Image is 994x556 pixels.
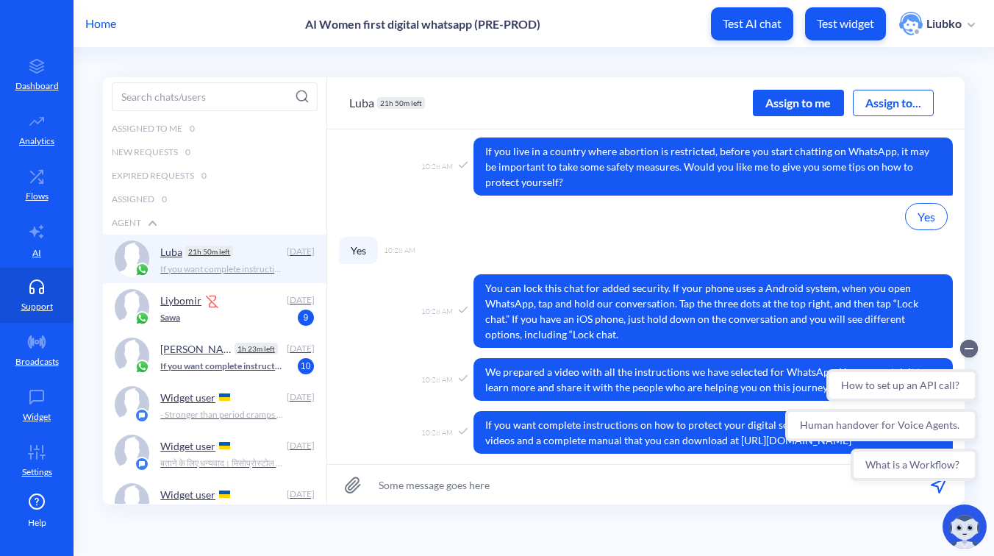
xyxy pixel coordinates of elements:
[103,211,326,235] div: Agent
[135,311,149,326] img: platform icon
[943,505,987,549] img: copilot-icon.svg
[15,79,59,93] p: Dashboard
[28,516,46,530] span: Help
[327,465,965,505] input: Some message goes here
[285,391,315,404] div: [DATE]
[135,457,149,471] img: platform icon
[384,245,415,256] span: 10:28 AM
[32,246,41,260] p: AI
[21,300,53,313] p: Support
[160,408,283,421] p: - Stronger than period cramps is normal - Bleeding may be heavier, with clots - Some have mild cr...
[899,12,923,35] img: user photo
[219,393,230,401] img: UA
[918,210,935,224] span: Yes
[817,16,874,31] p: Test widget
[473,138,953,196] span: If you live in a country where abortion is restricted, before you start chatting on WhatsApp, it ...
[19,135,54,148] p: Analytics
[421,306,453,317] span: 10:28 AM
[160,246,182,258] p: Luba
[103,477,326,526] a: platform iconWidget user [DATE]
[235,343,278,354] p: 1h 23m left
[753,90,844,116] div: Assign to me
[103,164,326,188] div: Expired Requests
[103,188,326,211] div: Assigned
[853,90,934,116] button: Assign to...
[298,310,314,326] span: 9
[15,355,59,368] p: Broadcasts
[205,294,220,309] img: time expired icon
[298,358,314,374] span: 10
[103,429,326,477] a: platform iconWidget user [DATE]बताने के लिए धन्यवाद। मिसोप्रोस्टोल लेने केलगभग 30 मिनट मेंक्रैम्प...
[160,360,283,373] p: If you want complete instructions on how to protect your digital security, we have prepared more ...
[421,161,453,172] span: 10:28 AM
[85,15,116,32] p: Home
[135,360,149,374] img: platform icon
[26,190,49,203] p: Flows
[285,342,315,355] div: [DATE]
[285,488,315,501] div: [DATE]
[160,488,215,501] p: Widget user
[23,410,51,424] p: Widget
[46,38,198,71] button: How to set up an API call?
[135,263,149,277] img: platform icon
[905,203,948,230] button: Yes
[926,15,962,32] p: Liubko
[160,391,215,404] p: Widget user
[160,457,283,470] p: बताने के लिए धन्यवाद। मिसोप्रोस्टोल लेने के लगभग 30 मिनट में क्रैम्पिंग और रक्तस्राव शुरू हो सकता...
[5,78,198,110] button: Human handover for Voice Agents.
[201,169,207,182] span: 0
[805,7,886,40] button: Test widget
[162,193,167,206] span: 0
[190,122,195,135] span: 0
[305,17,540,31] p: AI Women first digital whatsapp (PRE-PROD)
[473,358,953,401] span: We prepared a video with all the instructions we have selected for WhatsApp. You can watch it to ...
[103,283,326,332] a: platform iconLiybomir time expired icon[DATE]Sawa
[219,491,230,498] img: UA
[339,237,378,264] span: Yes
[723,16,782,31] p: Test AI chat
[112,82,318,111] input: Search chats/users
[473,274,953,348] span: You can lock this chat for added security. If your phone uses a Android system, when you open Wha...
[473,411,953,454] span: If you want complete instructions on how to protect your digital security, we have prepared more ...
[103,380,326,429] a: platform iconWidget user [DATE]- Stronger than period cramps is normal - Bleeding may be heavier,...
[219,442,230,449] img: UA
[103,332,326,380] a: platform icon[PERSON_NAME] 1h 23m left[DATE]If you want complete instructions on how to protect y...
[22,466,52,479] p: Settings
[71,118,198,150] button: What is a Workflow?
[421,374,453,385] span: 10:28 AM
[185,246,233,257] p: 21h 50m left
[185,146,190,159] span: 0
[711,7,793,40] button: Test AI chat
[377,97,425,109] p: 21h 50m left
[160,311,180,324] p: Sawa
[135,408,149,423] img: platform icon
[103,140,326,164] div: New Requests
[103,117,326,140] div: Assigned to me
[160,440,215,452] p: Widget user
[180,9,198,26] button: Collapse conversation starters
[160,343,231,355] p: [PERSON_NAME]
[421,427,453,438] span: 10:28 AM
[285,293,315,307] div: [DATE]
[892,10,982,37] button: user photoLiubko
[160,263,283,276] p: If you want complete instructions on how to protect your digital security, we have prepared more ...
[349,94,374,112] button: Luba
[103,235,326,283] a: platform iconLuba 21h 50m left[DATE]If you want complete instructions on how to protect your digi...
[285,439,315,452] div: [DATE]
[160,294,201,307] p: Liybomir
[285,245,315,258] div: [DATE]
